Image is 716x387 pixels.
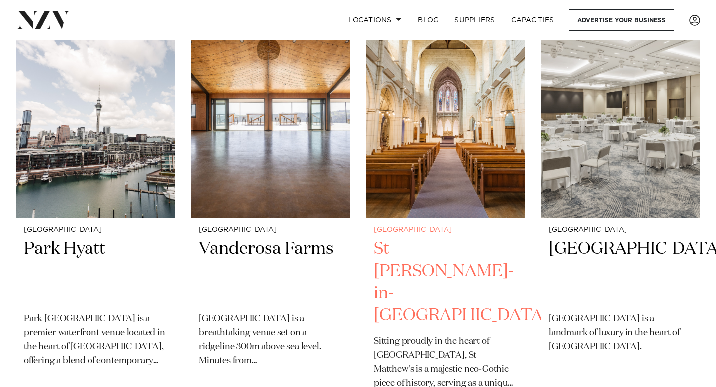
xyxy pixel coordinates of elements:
a: Capacities [503,9,562,31]
p: [GEOGRAPHIC_DATA] is a landmark of luxury in the heart of [GEOGRAPHIC_DATA]. [549,312,692,354]
a: Locations [340,9,410,31]
p: Park [GEOGRAPHIC_DATA] is a premier waterfront venue located in the heart of [GEOGRAPHIC_DATA], o... [24,312,167,368]
a: BLOG [410,9,447,31]
h2: St [PERSON_NAME]-in-[GEOGRAPHIC_DATA] [374,238,517,327]
h2: [GEOGRAPHIC_DATA] [549,238,692,305]
a: Advertise your business [569,9,674,31]
small: [GEOGRAPHIC_DATA] [549,226,692,234]
a: SUPPLIERS [447,9,503,31]
small: [GEOGRAPHIC_DATA] [199,226,342,234]
p: [GEOGRAPHIC_DATA] is a breathtaking venue set on a ridgeline 300m above sea level. Minutes from [... [199,312,342,368]
h2: Park Hyatt [24,238,167,305]
small: [GEOGRAPHIC_DATA] [374,226,517,234]
img: nzv-logo.png [16,11,70,29]
small: [GEOGRAPHIC_DATA] [24,226,167,234]
h2: Vanderosa Farms [199,238,342,305]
